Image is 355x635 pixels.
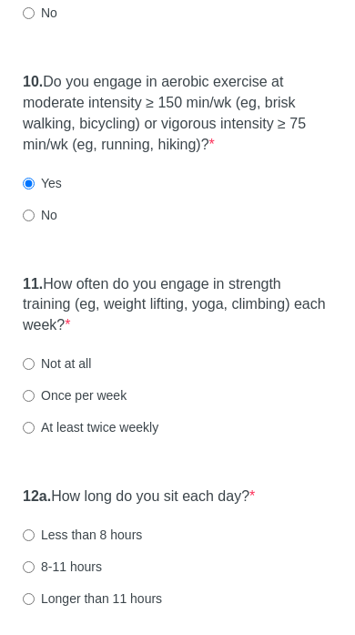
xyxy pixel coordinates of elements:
[23,558,102,577] label: 8-11 hours
[23,489,51,505] strong: 12a.
[23,73,332,156] label: Do you engage in ​aerobic exercise​ at moderate intensity ≥ 150 min/wk (eg, brisk walking, bicycl...
[23,175,62,193] label: Yes
[23,487,255,508] label: How long do you ​sit​ each day?
[23,75,43,90] strong: 10.
[23,210,35,222] input: No
[23,391,35,403] input: Once per week
[23,423,35,435] input: At least twice weekly
[23,530,35,542] input: Less than 8 hours
[23,387,127,405] label: Once per week
[23,277,43,292] strong: 11.
[23,179,35,190] input: Yes
[23,562,35,574] input: 8-11 hours
[23,355,91,374] label: Not at all
[23,8,35,20] input: No
[23,5,57,23] label: No
[23,590,162,609] label: Longer than 11 hours
[23,207,57,225] label: No
[23,275,332,338] label: How often do you engage in ​strength training​ (eg, weight lifting, yoga, climbing) each week?
[23,594,35,606] input: Longer than 11 hours
[23,359,35,371] input: Not at all
[23,419,158,437] label: At least twice weekly
[23,527,142,545] label: Less than 8 hours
